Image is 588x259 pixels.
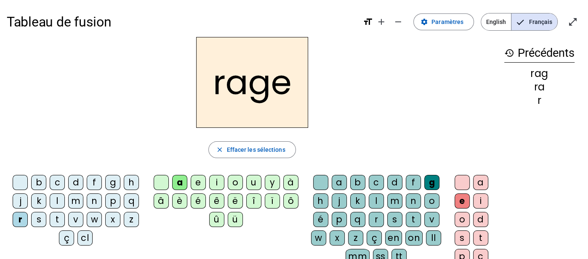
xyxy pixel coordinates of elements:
[283,193,298,209] div: ô
[330,230,345,246] div: x
[208,141,295,158] button: Effacer les sélections
[385,230,402,246] div: en
[387,175,402,190] div: d
[373,13,390,30] button: Augmenter la taille de la police
[313,212,328,227] div: é
[31,193,46,209] div: k
[424,212,439,227] div: v
[68,175,83,190] div: d
[406,193,421,209] div: n
[87,175,102,190] div: f
[31,175,46,190] div: b
[87,212,102,227] div: w
[124,212,139,227] div: z
[311,230,326,246] div: w
[564,13,581,30] button: Entrer en plein écran
[191,193,206,209] div: é
[387,212,402,227] div: s
[504,69,575,79] div: rag
[172,175,187,190] div: a
[50,212,65,227] div: t
[68,212,83,227] div: v
[568,17,578,27] mat-icon: open_in_full
[246,175,261,190] div: u
[31,212,46,227] div: s
[7,8,356,35] h1: Tableau de fusion
[209,193,224,209] div: ê
[13,212,28,227] div: r
[504,44,575,63] h3: Précédents
[59,230,74,246] div: ç
[376,17,386,27] mat-icon: add
[209,212,224,227] div: û
[246,193,261,209] div: î
[393,17,403,27] mat-icon: remove
[124,193,139,209] div: q
[332,193,347,209] div: j
[481,13,511,30] span: English
[332,212,347,227] div: p
[350,193,365,209] div: k
[50,193,65,209] div: l
[50,175,65,190] div: c
[209,175,224,190] div: i
[87,193,102,209] div: n
[105,212,120,227] div: x
[196,37,308,128] h2: rage
[387,193,402,209] div: m
[68,193,83,209] div: m
[265,175,280,190] div: y
[226,145,285,155] span: Effacer les sélections
[473,193,488,209] div: i
[504,95,575,106] div: r
[481,13,558,31] mat-button-toggle-group: Language selection
[228,175,243,190] div: o
[154,193,169,209] div: â
[228,193,243,209] div: ë
[426,230,441,246] div: ll
[265,193,280,209] div: ï
[191,175,206,190] div: e
[455,212,470,227] div: o
[363,17,373,27] mat-icon: format_size
[283,175,298,190] div: à
[77,230,93,246] div: cl
[348,230,363,246] div: z
[413,13,474,30] button: Paramètres
[13,193,28,209] div: j
[455,193,470,209] div: e
[420,18,428,26] mat-icon: settings
[473,230,488,246] div: t
[473,212,488,227] div: d
[369,175,384,190] div: c
[455,230,470,246] div: s
[367,230,382,246] div: ç
[216,146,223,153] mat-icon: close
[504,48,514,58] mat-icon: history
[369,193,384,209] div: l
[350,212,365,227] div: q
[390,13,407,30] button: Diminuer la taille de la police
[406,175,421,190] div: f
[124,175,139,190] div: h
[511,13,557,30] span: Français
[405,230,423,246] div: on
[424,193,439,209] div: o
[332,175,347,190] div: a
[228,212,243,227] div: ü
[369,212,384,227] div: r
[473,175,488,190] div: a
[313,193,328,209] div: h
[431,17,463,27] span: Paramètres
[172,193,187,209] div: è
[504,82,575,92] div: ra
[424,175,439,190] div: g
[105,193,120,209] div: p
[105,175,120,190] div: g
[406,212,421,227] div: t
[350,175,365,190] div: b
